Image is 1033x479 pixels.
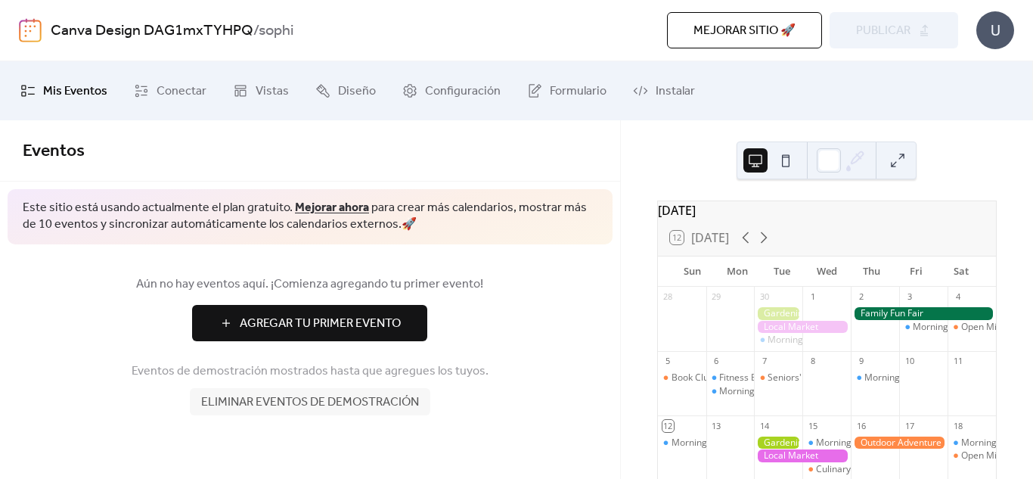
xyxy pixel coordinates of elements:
[805,257,849,287] div: Wed
[425,79,501,104] span: Configuración
[913,321,994,334] div: Morning Yoga Bliss
[948,321,996,334] div: Open Mic Night
[662,356,674,367] div: 5
[9,67,119,114] a: Mis Eventos
[754,372,802,384] div: Seniors' Social Tea
[201,393,419,412] span: Eliminar eventos de demostración
[253,17,259,45] b: /
[706,385,755,398] div: Morning Yoga Bliss
[240,315,401,333] span: Agregar Tu Primer Evento
[711,356,722,367] div: 6
[952,420,963,431] div: 18
[851,437,948,449] div: Outdoor Adventure Day
[662,291,674,303] div: 28
[295,196,369,219] a: Mejorar ahora
[132,362,489,381] span: Eventos de demostración mostrados hasta que agregues los tuyos.
[939,257,984,287] div: Sat
[157,79,206,104] span: Conectar
[658,437,706,449] div: Morning Yoga Bliss
[190,388,430,415] button: Eliminar eventos de demostración
[192,305,427,341] button: Agregar Tu Primer Evento
[851,307,996,320] div: Family Fun Fair
[961,321,1026,334] div: Open Mic Night
[754,307,802,320] div: Gardening Workshop
[516,67,618,114] a: Formulario
[23,305,597,341] a: Agregar Tu Primer Evento
[259,17,293,45] b: sophi
[656,79,695,104] span: Instalar
[672,437,752,449] div: Morning Yoga Bliss
[550,79,606,104] span: Formulario
[904,420,915,431] div: 17
[758,420,770,431] div: 14
[123,67,218,114] a: Conectar
[622,67,706,114] a: Instalar
[51,17,253,45] a: Canva Design DAG1mxTYHPQ
[768,372,847,384] div: Seniors' Social Tea
[667,12,822,48] button: Mejorar sitio 🚀
[768,334,848,347] div: Morning Yoga Bliss
[855,291,867,303] div: 2
[711,420,722,431] div: 13
[754,449,851,462] div: Local Market
[948,449,996,462] div: Open Mic Night
[658,372,706,384] div: Book Club Gathering
[816,437,897,449] div: Morning Yoga Bliss
[23,200,597,234] span: Este sitio está usando actualmente el plan gratuito. para crear más calendarios, mostrar más de 1...
[802,463,851,476] div: Culinary Cooking Class
[864,372,945,384] div: Morning Yoga Bliss
[662,420,674,431] div: 12
[851,372,899,384] div: Morning Yoga Bliss
[715,257,759,287] div: Mon
[807,420,818,431] div: 15
[976,11,1014,49] div: U
[670,257,715,287] div: Sun
[849,257,894,287] div: Thu
[658,201,996,219] div: [DATE]
[23,275,597,294] span: Aún no hay eventos aquí. ¡Comienza agregando tu primer evento!
[338,79,376,104] span: Diseño
[759,257,804,287] div: Tue
[758,291,770,303] div: 30
[952,291,963,303] div: 4
[899,321,948,334] div: Morning Yoga Bliss
[952,356,963,367] div: 11
[256,79,289,104] span: Vistas
[23,135,85,168] span: Eventos
[391,67,512,114] a: Configuración
[802,437,851,449] div: Morning Yoga Bliss
[816,463,912,476] div: Culinary Cooking Class
[855,356,867,367] div: 9
[754,321,851,334] div: Local Market
[758,356,770,367] div: 7
[304,67,387,114] a: Diseño
[904,356,915,367] div: 10
[855,420,867,431] div: 16
[719,385,800,398] div: Morning Yoga Bliss
[222,67,300,114] a: Vistas
[19,18,42,42] img: logo
[43,79,107,104] span: Mis Eventos
[693,22,796,40] span: Mejorar sitio 🚀
[904,291,915,303] div: 3
[706,372,755,384] div: Fitness Bootcamp
[894,257,938,287] div: Fri
[961,449,1026,462] div: Open Mic Night
[807,291,818,303] div: 1
[754,437,802,449] div: Gardening Workshop
[754,334,802,347] div: Morning Yoga Bliss
[948,437,996,449] div: Morning Yoga Bliss
[719,372,794,384] div: Fitness Bootcamp
[711,291,722,303] div: 29
[672,372,758,384] div: Book Club Gathering
[807,356,818,367] div: 8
